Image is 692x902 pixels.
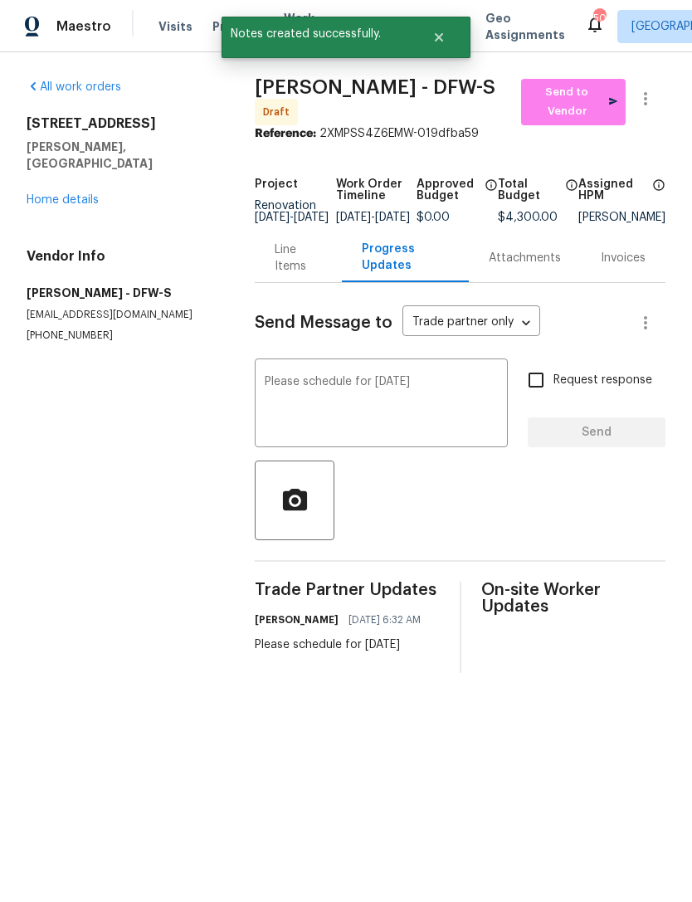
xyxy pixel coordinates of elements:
h2: [STREET_ADDRESS] [27,115,215,132]
p: [PHONE_NUMBER] [27,329,215,343]
span: Notes created successfully. [222,17,412,51]
button: Send to Vendor [521,79,626,125]
h5: [PERSON_NAME] - DFW-S [27,285,215,301]
span: Draft [263,104,296,120]
h5: Project [255,178,298,190]
span: Maestro [56,18,111,35]
b: Reference: [255,128,316,139]
span: Geo Assignments [485,10,565,43]
p: [EMAIL_ADDRESS][DOMAIN_NAME] [27,308,215,322]
h5: Total Budget [498,178,561,202]
span: The total cost of line items that have been approved by both Opendoor and the Trade Partner. This... [485,178,498,212]
div: Line Items [275,241,321,275]
h5: Assigned HPM [578,178,647,202]
span: [DATE] [255,212,290,223]
div: 2XMPSS4Z6EMW-019dfba59 [255,125,665,142]
div: Please schedule for [DATE] [255,636,431,653]
h5: [PERSON_NAME], [GEOGRAPHIC_DATA] [27,139,215,172]
span: - [336,212,410,223]
span: Send to Vendor [529,83,617,121]
span: The total cost of line items that have been proposed by Opendoor. This sum includes line items th... [565,178,578,212]
div: Trade partner only [402,310,540,337]
h4: Vendor Info [27,248,215,265]
span: $4,300.00 [498,212,558,223]
a: All work orders [27,81,121,93]
span: Send Message to [255,314,392,331]
span: - [255,212,329,223]
span: Request response [553,372,652,389]
span: [PERSON_NAME] - DFW-S [255,77,495,97]
span: Projects [212,18,264,35]
span: On-site Worker Updates [481,582,666,615]
a: Home details [27,194,99,206]
span: Work Orders [284,10,326,43]
span: The hpm assigned to this work order. [652,178,665,212]
span: [DATE] [375,212,410,223]
div: Invoices [601,250,646,266]
span: [DATE] [294,212,329,223]
span: [DATE] [336,212,371,223]
span: Trade Partner Updates [255,582,440,598]
div: [PERSON_NAME] [578,212,665,223]
button: Close [412,21,466,54]
div: Attachments [489,250,561,266]
div: Progress Updates [362,241,450,274]
span: $0.00 [417,212,450,223]
h5: Approved Budget [417,178,480,202]
h5: Work Order Timeline [336,178,417,202]
h6: [PERSON_NAME] [255,612,339,628]
span: Visits [158,18,192,35]
span: [DATE] 6:32 AM [348,612,421,628]
span: Renovation [255,200,329,223]
div: 50 [593,10,605,27]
